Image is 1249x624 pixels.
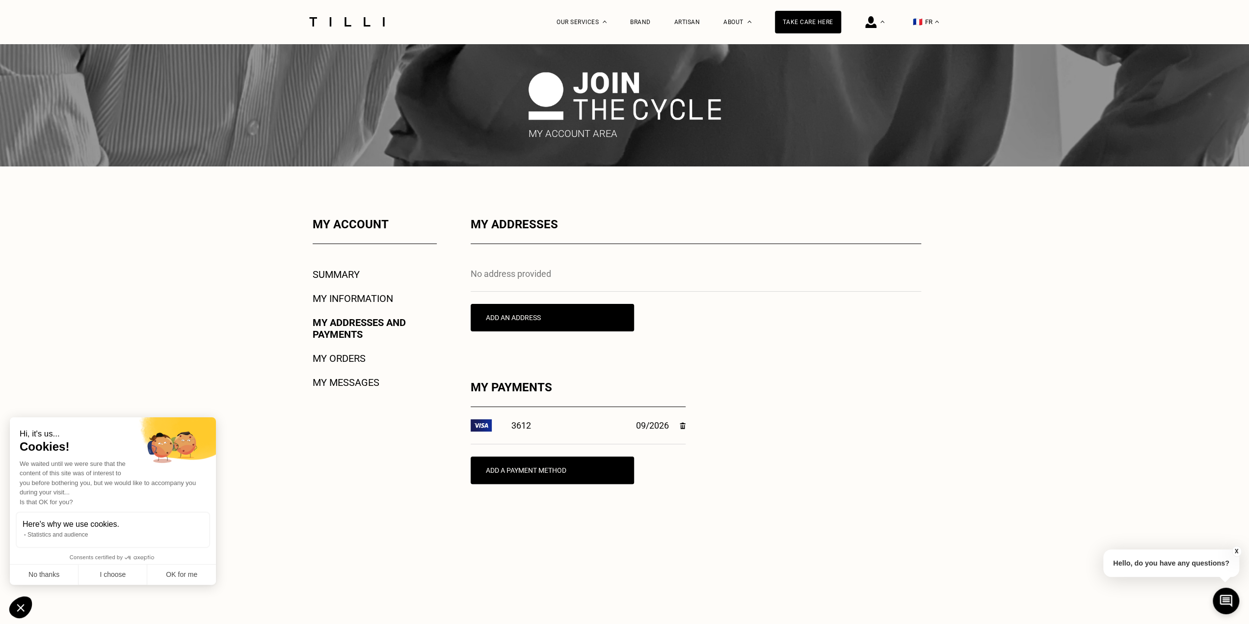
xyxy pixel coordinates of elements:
[471,380,552,394] font: My payments
[529,72,721,120] img: logo join the cycle
[1235,548,1239,555] font: X
[313,217,389,231] font: My account
[636,420,668,431] font: 09/2026
[529,128,617,140] font: My account area
[630,19,651,26] a: Brand
[783,19,833,26] font: Take care here
[471,217,558,231] font: My addresses
[865,16,877,28] img: connection icon
[775,11,841,33] a: Take care here
[486,466,566,474] font: Add a payment method
[680,422,685,429] img: Delete the card
[913,17,923,27] font: 🇫🇷
[880,21,884,23] img: Drop-down menu
[471,419,492,432] img: VISA logo
[471,269,551,279] font: No address provided
[603,21,607,23] img: Drop-down menu
[313,353,366,364] a: My orders
[471,457,634,484] button: Add a payment method
[313,377,379,388] a: My messages
[1113,559,1229,567] font: Hello, do you have any questions?
[313,293,393,304] a: My information
[486,314,541,322] font: Add an address
[723,19,744,26] font: About
[557,19,599,26] font: Our services
[313,269,360,280] a: Summary
[935,21,939,23] img: drop-down menu
[313,317,406,340] font: My addresses and payments
[313,317,437,340] a: My addresses and payments
[925,18,932,26] font: FR
[511,420,531,431] font: 3612
[471,304,634,331] button: Add an address
[1232,546,1242,557] button: X
[306,17,388,27] img: Tilli Dressmaking Service Logo
[747,21,751,23] img: About drop-down menu
[674,19,700,26] a: Artisan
